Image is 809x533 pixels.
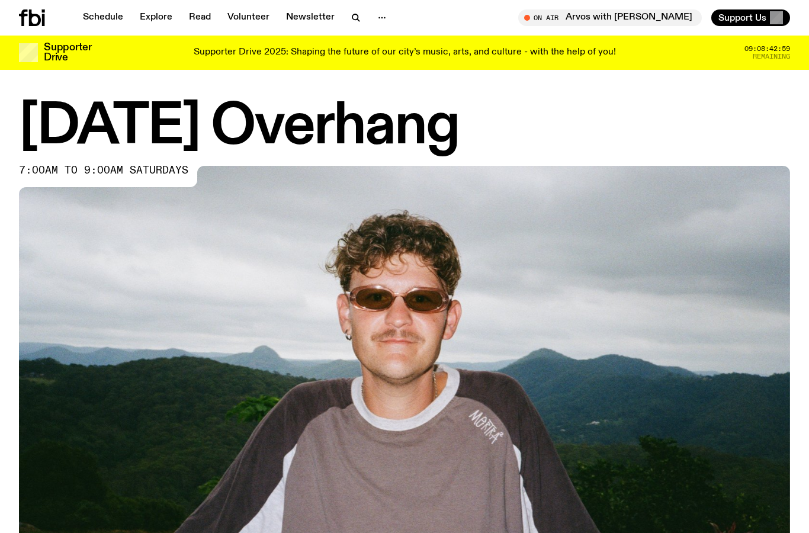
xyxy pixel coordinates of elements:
[711,9,790,26] button: Support Us
[518,9,702,26] button: On AirArvos with [PERSON_NAME]
[133,9,179,26] a: Explore
[194,47,616,58] p: Supporter Drive 2025: Shaping the future of our city’s music, arts, and culture - with the help o...
[718,12,766,23] span: Support Us
[76,9,130,26] a: Schedule
[182,9,218,26] a: Read
[753,53,790,60] span: Remaining
[44,43,91,63] h3: Supporter Drive
[19,166,188,175] span: 7:00am to 9:00am saturdays
[279,9,342,26] a: Newsletter
[19,101,790,154] h1: [DATE] Overhang
[220,9,277,26] a: Volunteer
[744,46,790,52] span: 09:08:42:59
